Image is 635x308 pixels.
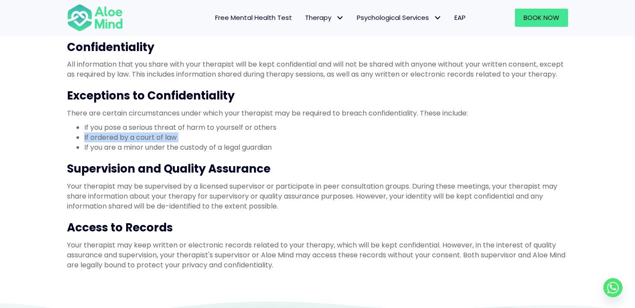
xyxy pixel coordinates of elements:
[84,132,568,142] li: If ordered by a court of law
[350,9,448,27] a: Psychological ServicesPsychological Services: submenu
[67,108,568,118] p: There are certain circumstances under which your therapist may be required to breach confidential...
[67,161,568,176] h3: Supervision and Quality Assurance
[215,13,292,22] span: Free Mental Health Test
[67,240,568,270] p: Your therapist may keep written or electronic records related to your therapy, which will be kept...
[84,142,568,152] li: If you are a minor under the custody of a legal guardian
[134,9,472,27] nav: Menu
[67,59,568,79] p: All information that you share with your therapist will be kept confidential and will not be shar...
[431,12,444,24] span: Psychological Services: submenu
[67,39,568,55] h3: Confidentiality
[357,13,441,22] span: Psychological Services
[298,9,350,27] a: TherapyTherapy: submenu
[84,122,568,132] li: If you pose a serious threat of harm to yourself or others
[305,13,344,22] span: Therapy
[448,9,472,27] a: EAP
[454,13,466,22] span: EAP
[67,88,568,103] h3: Exceptions to Confidentiality
[67,220,568,235] h3: Access to Records
[67,181,568,212] p: Your therapist may be supervised by a licensed supervisor or participate in peer consultation gro...
[603,278,622,297] a: Whatsapp
[209,9,298,27] a: Free Mental Health Test
[524,13,559,22] span: Book Now
[67,3,123,32] img: Aloe mind Logo
[333,12,346,24] span: Therapy: submenu
[515,9,568,27] a: Book Now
